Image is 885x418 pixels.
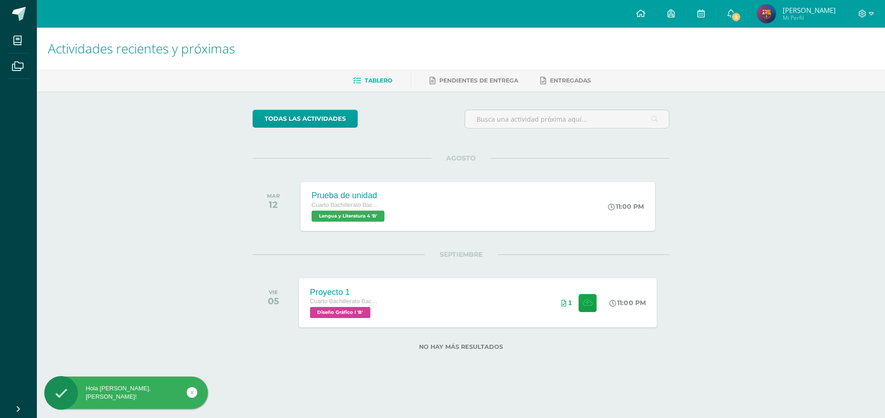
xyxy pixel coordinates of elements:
div: Archivos entregados [561,299,572,306]
img: e2cc278f57f63dae46b7a76269f6ecc0.png [757,5,776,23]
span: Actividades recientes y próximas [48,40,235,57]
span: Cuarto Bachillerato Bachillerato en CCLL con Orientación en Diseño Gráfico [310,298,380,305]
a: Pendientes de entrega [430,73,518,88]
span: Lengua y Literatura 4 'B' [312,211,384,222]
div: 05 [268,295,279,306]
div: Prueba de unidad [312,191,387,200]
span: Entregadas [550,77,591,84]
span: 3 [731,12,741,22]
input: Busca una actividad próxima aquí... [465,110,669,128]
span: Tablero [365,77,392,84]
span: 1 [568,299,572,306]
a: Tablero [353,73,392,88]
a: Entregadas [540,73,591,88]
a: todas las Actividades [253,110,358,128]
div: VIE [268,289,279,295]
span: AGOSTO [431,154,490,162]
span: Cuarto Bachillerato Bachillerato en CCLL con Orientación en Diseño Gráfico [312,202,381,208]
div: Proyecto 1 [310,287,380,297]
span: [PERSON_NAME] [783,6,836,15]
span: SEPTIEMBRE [425,250,497,259]
div: 12 [267,199,280,210]
span: Diseño Gráfico I 'B' [310,307,370,318]
span: Pendientes de entrega [439,77,518,84]
div: 11:00 PM [609,299,646,307]
span: Mi Perfil [783,14,836,22]
div: MAR [267,193,280,199]
label: No hay más resultados [253,343,670,350]
div: 11:00 PM [608,202,644,211]
div: Hola [PERSON_NAME], [PERSON_NAME]! [44,384,208,401]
